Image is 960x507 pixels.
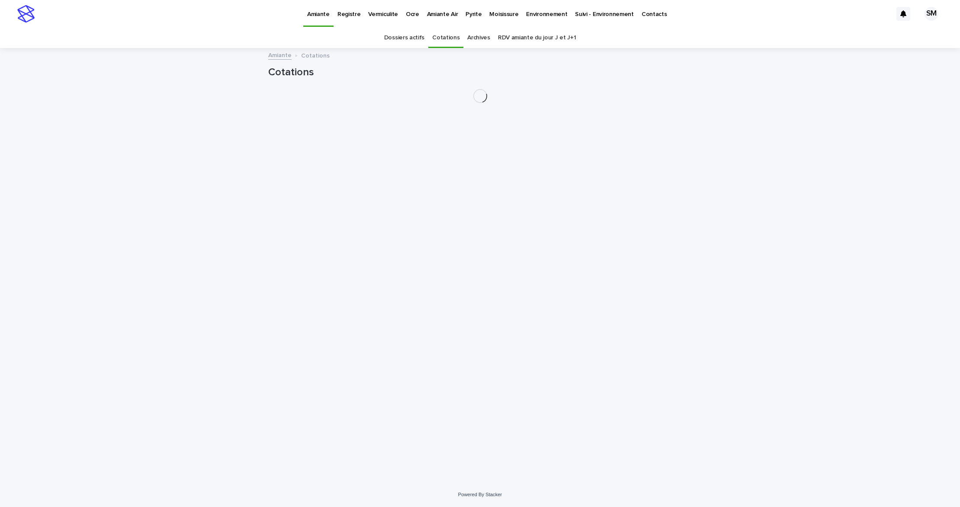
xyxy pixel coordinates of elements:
[498,28,576,48] a: RDV amiante du jour J et J+1
[925,7,938,21] div: SM
[17,5,35,22] img: stacker-logo-s-only.png
[432,28,459,48] a: Cotations
[384,28,424,48] a: Dossiers actifs
[467,28,490,48] a: Archives
[301,50,330,60] p: Cotations
[268,50,292,60] a: Amiante
[268,66,692,79] h1: Cotations
[458,492,502,497] a: Powered By Stacker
